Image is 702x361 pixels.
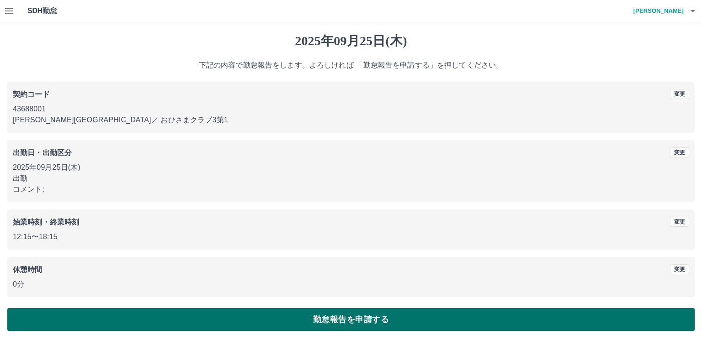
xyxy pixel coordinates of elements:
[13,115,689,126] p: [PERSON_NAME][GEOGRAPHIC_DATA] ／ おひさまクラブ3第1
[13,231,689,242] p: 12:15 〜 18:15
[13,184,689,195] p: コメント:
[670,147,689,157] button: 変更
[13,266,43,273] b: 休憩時間
[670,89,689,99] button: 変更
[13,218,79,226] b: 始業時刻・終業時刻
[670,264,689,274] button: 変更
[13,162,689,173] p: 2025年09月25日(木)
[13,279,689,290] p: 0分
[7,308,695,331] button: 勤怠報告を申請する
[13,104,689,115] p: 43688001
[670,217,689,227] button: 変更
[7,33,695,49] h1: 2025年09月25日(木)
[13,90,50,98] b: 契約コード
[13,149,72,157] b: 出勤日・出勤区分
[13,173,689,184] p: 出勤
[7,60,695,71] p: 下記の内容で勤怠報告をします。よろしければ 「勤怠報告を申請する」を押してください。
